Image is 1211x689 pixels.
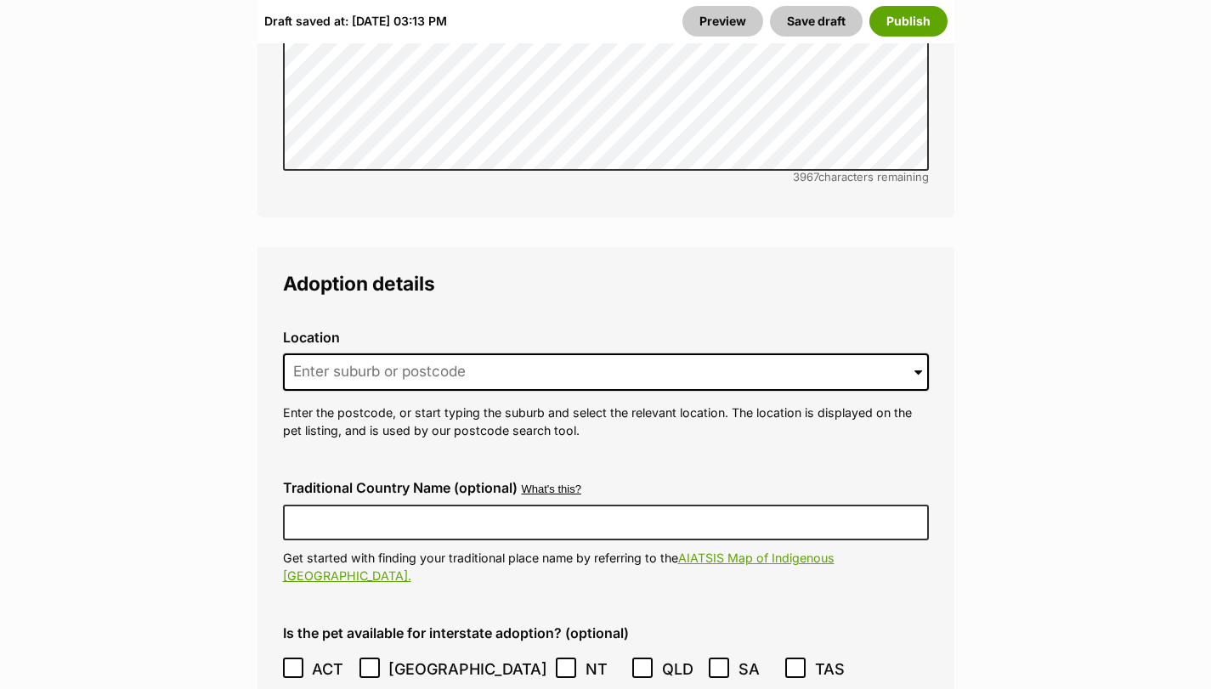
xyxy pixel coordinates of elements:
[283,353,929,391] input: Enter suburb or postcode
[312,658,350,681] span: ACT
[815,658,853,681] span: TAS
[283,480,518,495] label: Traditional Country Name (optional)
[662,658,700,681] span: QLD
[586,658,624,681] span: NT
[264,6,447,37] div: Draft saved at: [DATE] 03:13 PM
[770,6,863,37] button: Save draft
[283,273,929,295] legend: Adoption details
[869,6,948,37] button: Publish
[283,171,929,184] div: characters remaining
[793,170,818,184] span: 3967
[283,404,929,440] p: Enter the postcode, or start typing the suburb and select the relevant location. The location is ...
[283,549,929,585] p: Get started with finding your traditional place name by referring to the
[388,658,547,681] span: [GEOGRAPHIC_DATA]
[682,6,763,37] a: Preview
[283,625,929,641] label: Is the pet available for interstate adoption? (optional)
[738,658,777,681] span: SA
[283,330,929,345] label: Location
[522,483,581,496] button: What's this?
